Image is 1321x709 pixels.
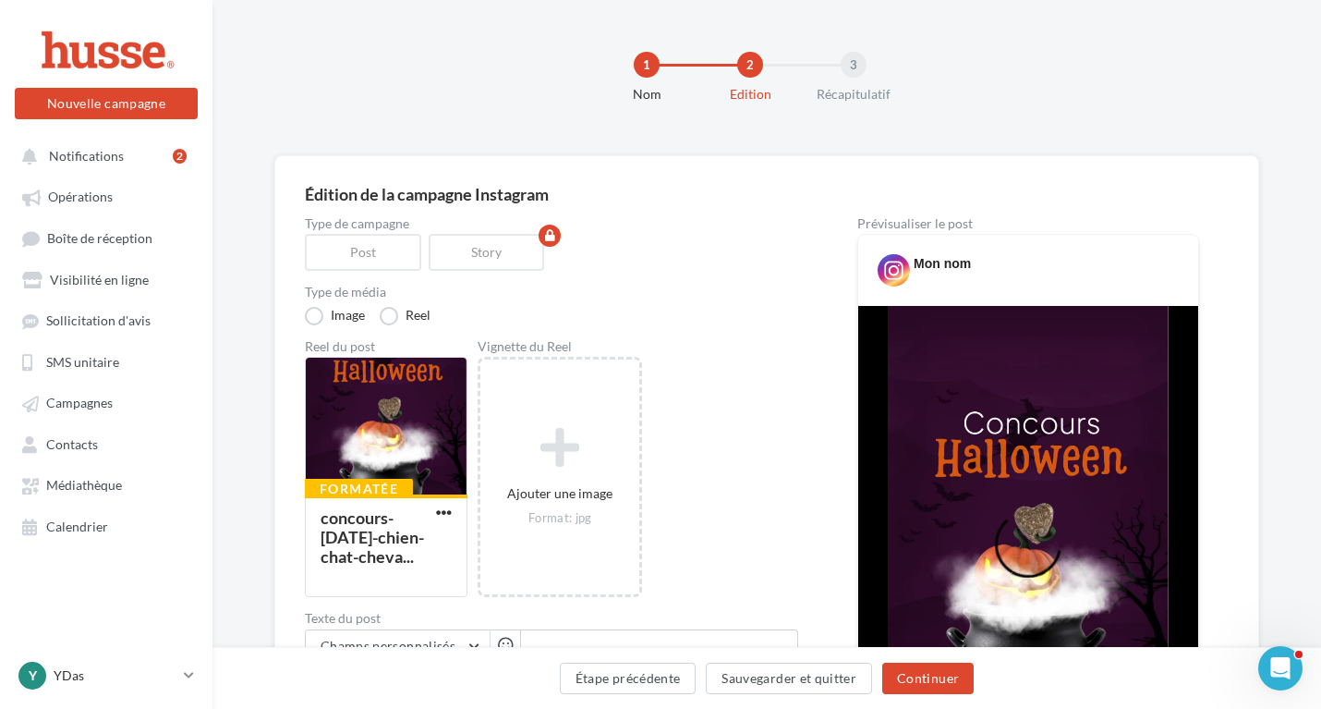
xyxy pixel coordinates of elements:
label: Reel [380,307,430,325]
span: SMS unitaire [46,354,119,370]
div: 2 [173,149,187,164]
label: Image [305,307,365,325]
div: Mon nom [914,254,971,273]
label: Type de média [305,286,798,299]
div: Récapitulatif [794,85,913,104]
div: Edition [691,85,809,104]
div: Édition de la campagne Instagram [305,186,1229,202]
div: Vignette du Reel [478,340,642,353]
button: Nouvelle campagne [15,88,198,119]
span: Contacts [46,436,98,452]
span: Boîte de réception [47,230,152,246]
span: Médiathèque [46,478,122,494]
div: Formatée [305,479,413,499]
button: Étape précédente [560,663,697,694]
span: Sollicitation d'avis [46,313,151,329]
button: Notifications 2 [11,139,194,172]
span: Notifications [49,148,124,164]
div: 1 [634,52,660,78]
p: YDas [54,666,176,685]
a: Contacts [11,427,201,460]
button: Champs personnalisés [306,630,490,662]
label: Type de campagne [305,217,798,230]
div: Reel du post [305,340,467,353]
a: Visibilité en ligne [11,263,201,296]
span: Campagnes [46,396,113,411]
a: Calendrier [11,509,201,543]
a: Opérations [11,179,201,213]
iframe: Intercom live chat [1258,646,1303,691]
div: Nom [588,85,706,104]
a: SMS unitaire [11,345,201,378]
a: Y YDas [15,658,198,693]
span: Calendrier [46,519,108,534]
a: Boîte de réception [11,221,201,255]
div: Prévisualiser le post [857,217,1199,230]
div: 2 [737,52,763,78]
button: Continuer [882,663,974,694]
span: Champs personnalisés [321,638,455,654]
button: Sauvegarder et quitter [706,663,872,694]
a: Médiathèque [11,468,201,501]
span: Visibilité en ligne [50,272,149,287]
span: Y [29,666,37,685]
label: Texte du post [305,612,798,625]
div: 3 [841,52,867,78]
a: Sollicitation d'avis [11,303,201,336]
div: concours-[DATE]-chien-chat-cheva... [321,507,424,567]
span: Opérations [48,189,113,205]
a: Campagnes [11,385,201,419]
